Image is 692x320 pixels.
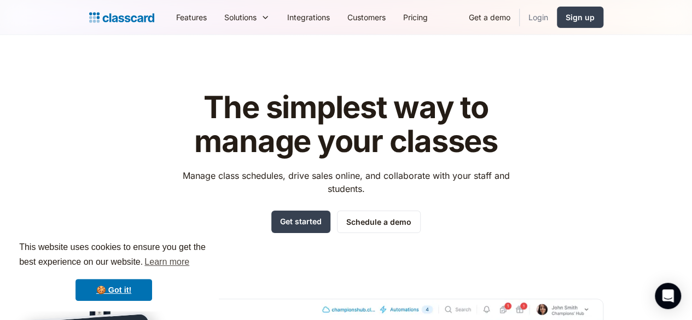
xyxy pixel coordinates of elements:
div: Sign up [566,11,595,23]
h1: The simplest way to manage your classes [172,91,520,158]
a: Pricing [394,5,437,30]
a: Sign up [557,7,603,28]
div: Open Intercom Messenger [655,283,681,309]
a: home [89,10,154,25]
span: This website uses cookies to ensure you get the best experience on our website. [19,241,208,270]
a: Schedule a demo [337,211,421,233]
div: Solutions [224,11,257,23]
a: Get a demo [460,5,519,30]
a: Get started [271,211,330,233]
a: Features [167,5,216,30]
div: Solutions [216,5,278,30]
a: Integrations [278,5,339,30]
div: cookieconsent [9,230,219,311]
a: dismiss cookie message [75,279,152,301]
a: learn more about cookies [143,254,191,270]
a: Login [520,5,557,30]
a: Customers [339,5,394,30]
p: Manage class schedules, drive sales online, and collaborate with your staff and students. [172,169,520,195]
